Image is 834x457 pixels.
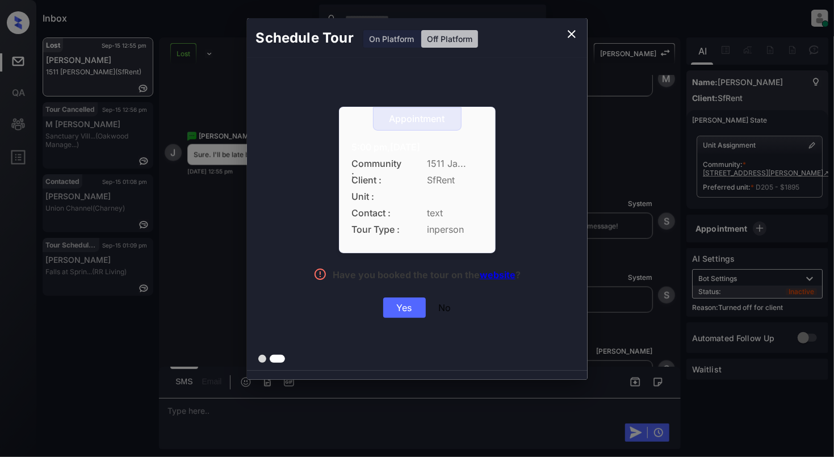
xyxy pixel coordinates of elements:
div: Yes [383,297,426,318]
span: inperson [428,224,483,235]
div: Have you booked the tour on the ? [333,269,521,283]
span: Contact : [352,208,403,219]
span: Unit : [352,191,403,202]
span: SfRent [428,175,483,186]
a: website [480,269,516,280]
span: text [428,208,483,219]
span: Client : [352,175,403,186]
span: 1511 Ja... [428,158,483,169]
span: Tour Type : [352,224,403,235]
span: Community : [352,158,403,169]
div: Appointment [374,114,461,124]
h2: Schedule Tour [247,18,363,58]
div: 5:00 pm,[DATE] [352,142,483,153]
div: No [439,302,451,313]
button: close [560,23,583,45]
